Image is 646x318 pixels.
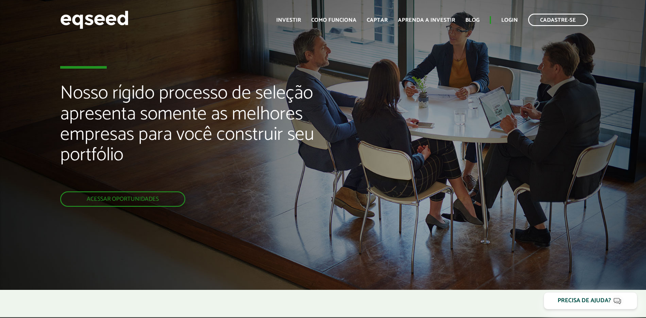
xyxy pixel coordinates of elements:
[398,17,455,23] a: Aprenda a investir
[367,17,388,23] a: Captar
[465,17,479,23] a: Blog
[60,83,371,191] h2: Nosso rígido processo de seleção apresenta somente as melhores empresas para você construir seu p...
[311,17,357,23] a: Como funciona
[276,17,301,23] a: Investir
[528,14,588,26] a: Cadastre-se
[501,17,518,23] a: Login
[60,191,185,207] a: Acessar oportunidades
[60,9,129,31] img: EqSeed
